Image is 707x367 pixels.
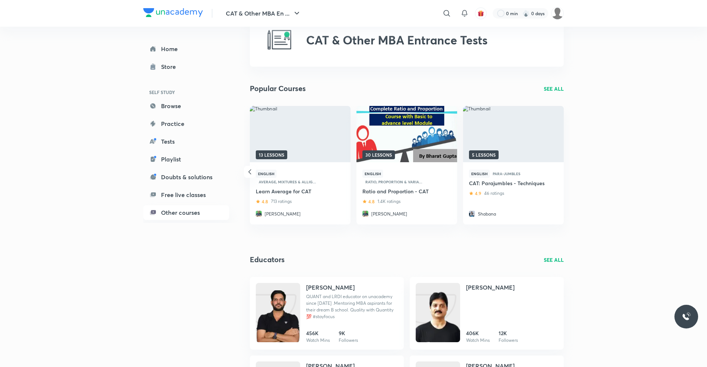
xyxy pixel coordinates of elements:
img: Avatar [469,211,475,217]
button: avatar [475,7,487,19]
span: 5 lessons [469,150,499,159]
a: CAT: Parajumbles - Techniques [469,179,546,187]
h3: Educators [250,254,285,265]
span: English [362,170,383,178]
a: Other courses [143,205,229,220]
a: Doubts & solutions [143,170,229,184]
div: Store [161,62,180,71]
img: avatar [478,10,484,17]
h6: 12K [499,329,518,337]
p: Followers [499,337,518,344]
a: SEE ALL [544,256,564,264]
p: [PERSON_NAME] [371,211,407,218]
img: Unacademy [416,290,460,350]
img: CAT & Other MBA Entrance Tests [268,28,291,52]
span: English [256,170,277,178]
h6: 406K [466,329,490,337]
a: Company Logo [143,8,203,19]
a: Unacademy[PERSON_NAME]406KWatch Mins12KFollowers [410,277,564,350]
a: Free live classes [143,187,229,202]
h6: SELF STUDY [143,86,229,99]
span: Ratio, Proportion & Varia... [365,178,422,186]
p: 713 ratings [271,198,292,205]
img: Unacademy [256,290,300,350]
a: Home [143,41,229,56]
a: Thumbnail5 lessons [463,106,564,164]
p: Followers [339,337,358,344]
p: Watch Mins [466,337,490,344]
h2: Popular Courses [250,83,306,94]
h6: 4.9 [475,190,481,197]
span: 13 lessons [256,150,287,159]
a: SEE ALL [544,85,564,93]
a: Avatar[PERSON_NAME] [362,205,439,218]
a: Store [143,59,229,74]
a: Browse [143,99,229,113]
img: streak [522,10,530,17]
span: Average, Mixtures & Allig... [259,178,316,186]
a: Learn Average for CAT [256,187,333,195]
span: Para-Jumbles [493,170,520,178]
p: 46 ratings [484,190,504,197]
p: Watch Mins [306,337,330,344]
img: virat [551,7,564,20]
p: [PERSON_NAME] [265,211,301,218]
h6: 4.8 [368,198,375,205]
h4: [PERSON_NAME] [466,283,515,292]
h2: CAT & Other MBA Entrance Tests [306,33,487,47]
a: Thumbnail13 lessons [250,106,351,164]
a: Ratio and Proportion - CAT [362,187,439,195]
img: Thumbnail [355,105,458,163]
img: ttu [682,312,691,321]
a: Unacademy[PERSON_NAME]QUANT and LRDI educator on unacademy since [DATE] .Mentoring MBA aspirants ... [250,277,404,350]
p: 1.4K ratings [378,198,401,205]
img: Avatar [362,211,368,217]
a: Tests [143,134,229,149]
h6: 9K [339,329,358,337]
a: Playlist [143,152,229,167]
a: Thumbnail30 lessons [356,106,457,164]
h6: 456K [306,329,330,337]
img: Company Logo [143,8,203,17]
span: 30 lessons [362,150,395,159]
h4: [PERSON_NAME] [306,283,355,292]
span: English [469,170,490,178]
p: Shabana [478,211,496,218]
p: QUANT and LRDI educator on unacademy since 2019 .Mentoring MBA aspirants for their dream B school... [306,293,398,320]
a: AvatarShabana [469,205,546,218]
a: Avatar[PERSON_NAME] [256,205,333,218]
button: CAT & Other MBA En ... [221,6,306,21]
img: Thumbnail [462,105,564,163]
img: Avatar [256,211,262,217]
h6: 4.8 [262,198,268,205]
img: Thumbnail [249,105,351,163]
a: Practice [143,116,229,131]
